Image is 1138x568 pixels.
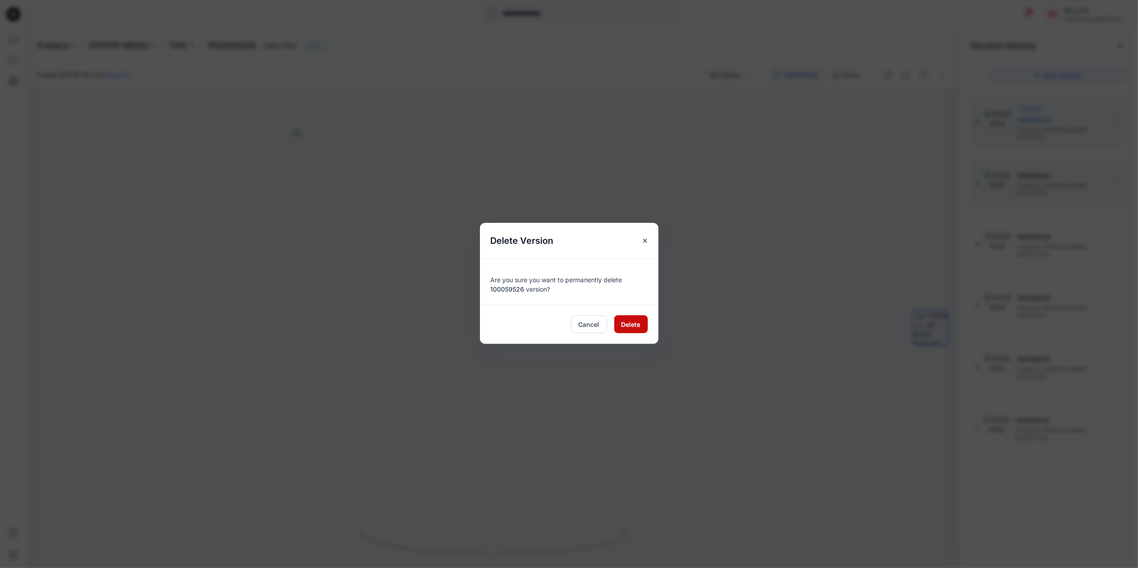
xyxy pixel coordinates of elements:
[491,270,648,294] div: Are you sure you want to permanently delete version?
[579,320,600,329] span: Cancel
[637,233,653,249] button: Close
[621,320,641,329] span: Delete
[614,315,648,333] button: Delete
[491,285,525,293] span: 100059526
[480,223,564,259] h5: Delete Version
[571,315,607,333] button: Cancel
